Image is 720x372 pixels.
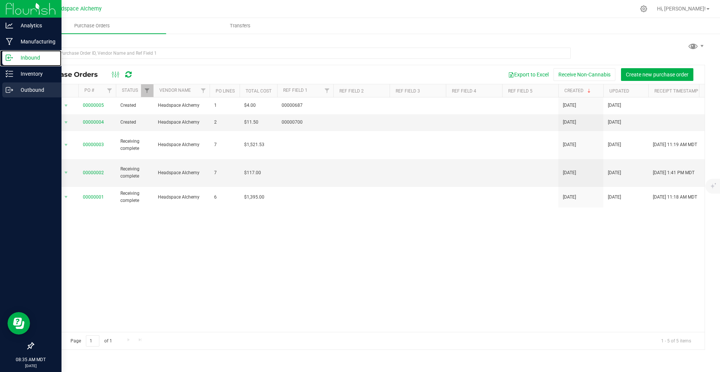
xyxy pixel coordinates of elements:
p: Outbound [13,85,58,94]
a: Total Cost [246,88,271,94]
span: Headspace Alchemy [158,169,205,176]
span: Transfers [220,22,261,29]
button: Receive Non-Cannabis [553,68,615,81]
span: select [61,140,71,150]
a: Ref Field 5 [508,88,532,94]
span: 7 [214,169,235,176]
span: 2 [214,119,235,126]
inline-svg: Inbound [6,54,13,61]
p: Manufacturing [13,37,58,46]
iframe: Resource center [7,312,30,335]
inline-svg: Inventory [6,70,13,78]
p: 08:35 AM MDT [3,356,58,363]
button: Export to Excel [503,68,553,81]
span: select [61,100,71,111]
span: $11.50 [244,119,258,126]
a: Receipt Timestamp [654,88,698,94]
a: 00000003 [83,142,104,147]
input: Search Purchase Order ID, Vendor Name and Ref Field 1 [33,48,571,59]
span: Receiving complete [120,166,149,180]
span: Headspace Alchemy [158,194,205,201]
span: $4.00 [244,102,256,109]
span: 6 [214,194,235,201]
span: [DATE] 11:18 AM MDT [653,194,697,201]
span: Receiving complete [120,138,149,152]
span: Create new purchase order [626,72,688,78]
a: Updated [609,88,629,94]
a: Purchase Orders [18,18,166,34]
span: $117.00 [244,169,261,176]
a: 00000001 [83,194,104,200]
span: [DATE] 1:41 PM MDT [653,169,694,176]
p: Inbound [13,53,58,62]
a: Created [564,88,592,93]
span: Headspace Alchemy [158,141,205,148]
a: Filter [103,84,116,97]
a: PO # [84,88,94,93]
inline-svg: Analytics [6,22,13,29]
span: [DATE] [563,119,576,126]
span: Hi, [PERSON_NAME]! [657,6,706,12]
inline-svg: Outbound [6,86,13,94]
a: 00000004 [83,120,104,125]
a: Filter [141,84,153,97]
span: Purchase Orders [64,22,120,29]
span: Headspace Alchemy [51,6,102,12]
span: [DATE] [563,141,576,148]
span: [DATE] [563,169,576,176]
p: [DATE] [3,363,58,369]
span: [DATE] [608,102,621,109]
a: PO Lines [216,88,235,94]
span: 1 [214,102,235,109]
span: 00000687 [282,102,329,109]
span: [DATE] [563,102,576,109]
a: Vendor Name [159,88,191,93]
span: 00000700 [282,119,329,126]
span: Page of 1 [64,335,118,347]
p: Analytics [13,21,58,30]
a: Status [122,88,138,93]
span: $1,521.53 [244,141,264,148]
span: Receiving complete [120,190,149,204]
span: Headspace Alchemy [158,102,205,109]
span: select [61,117,71,128]
div: Manage settings [639,5,648,12]
inline-svg: Manufacturing [6,38,13,45]
a: 00000005 [83,103,104,108]
a: Filter [197,84,210,97]
span: [DATE] [608,141,621,148]
span: [DATE] [563,194,576,201]
a: 00000002 [83,170,104,175]
p: Inventory [13,69,58,78]
span: select [61,167,71,178]
span: 7 [214,141,235,148]
span: [DATE] [608,194,621,201]
span: select [61,192,71,202]
span: Created [120,102,149,109]
span: [DATE] [608,169,621,176]
span: [DATE] [608,119,621,126]
a: Ref Field 1 [283,88,307,93]
span: 1 - 5 of 5 items [655,335,697,347]
a: Ref Field 2 [339,88,364,94]
a: Filter [321,84,333,97]
span: Purchase Orders [39,70,105,79]
span: Headspace Alchemy [158,119,205,126]
a: Ref Field 3 [396,88,420,94]
span: Created [120,119,149,126]
span: $1,395.00 [244,194,264,201]
input: 1 [86,335,99,347]
a: Transfers [166,18,314,34]
button: Create new purchase order [621,68,693,81]
a: Ref Field 4 [452,88,476,94]
span: [DATE] 11:19 AM MDT [653,141,697,148]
